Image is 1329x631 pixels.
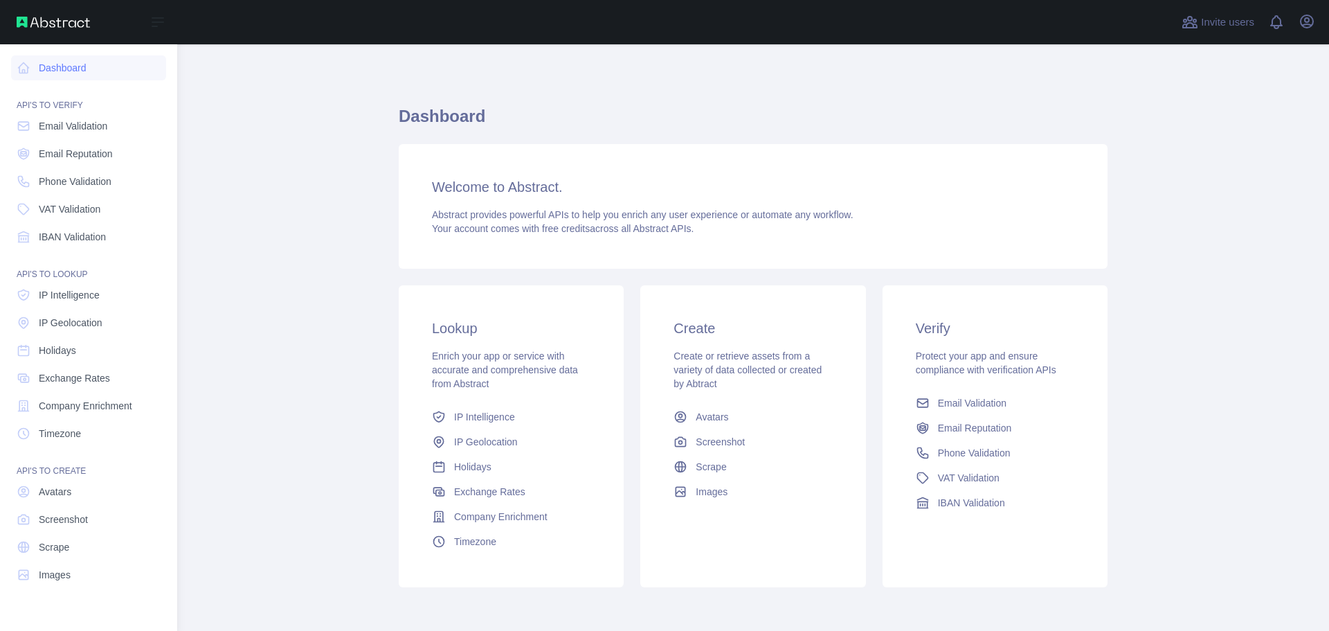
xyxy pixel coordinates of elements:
[454,460,491,474] span: Holidays
[11,114,166,139] a: Email Validation
[542,223,590,234] span: free credits
[454,410,515,424] span: IP Intelligence
[39,540,69,554] span: Scrape
[910,441,1080,465] a: Phone Validation
[454,435,518,449] span: IP Geolocation
[11,562,166,587] a: Images
[11,310,166,335] a: IP Geolocation
[432,209,853,220] span: Abstract provides powerful APIs to help you enrich any user experience or automate any workflow.
[696,460,726,474] span: Scrape
[426,454,596,479] a: Holidays
[938,421,1012,435] span: Email Reputation
[426,504,596,529] a: Company Enrichment
[668,479,838,504] a: Images
[426,405,596,429] a: IP Intelligence
[938,396,1006,410] span: Email Validation
[916,350,1056,375] span: Protect your app and ensure compliance with verification APIs
[39,568,71,582] span: Images
[668,429,838,454] a: Screenshot
[910,391,1080,416] a: Email Validation
[39,399,132,413] span: Company Enrichment
[454,485,525,499] span: Exchange Rates
[39,147,113,161] span: Email Reputation
[910,490,1080,515] a: IBAN Validation
[432,177,1074,197] h3: Welcome to Abstract.
[11,479,166,504] a: Avatars
[910,465,1080,490] a: VAT Validation
[454,510,548,524] span: Company Enrichment
[39,371,110,385] span: Exchange Rates
[11,141,166,166] a: Email Reputation
[910,416,1080,441] a: Email Reputation
[11,535,166,560] a: Scrape
[39,175,111,188] span: Phone Validation
[11,283,166,308] a: IP Intelligence
[11,338,166,363] a: Holidays
[673,350,822,389] span: Create or retrieve assets from a variety of data collected or created by Abtract
[432,223,694,234] span: Your account comes with across all Abstract APIs.
[916,319,1074,338] h3: Verify
[673,319,832,338] h3: Create
[938,471,1000,485] span: VAT Validation
[39,119,107,133] span: Email Validation
[11,224,166,249] a: IBAN Validation
[426,429,596,454] a: IP Geolocation
[696,485,727,499] span: Images
[39,427,81,441] span: Timezone
[696,410,728,424] span: Avatars
[11,83,166,111] div: API'S TO VERIFY
[39,513,88,526] span: Screenshot
[668,405,838,429] a: Avatars
[696,435,745,449] span: Screenshot
[938,496,1005,510] span: IBAN Validation
[399,105,1107,139] h1: Dashboard
[39,230,106,244] span: IBAN Validation
[11,449,166,477] div: API'S TO CREATE
[11,393,166,418] a: Company Enrichment
[454,535,496,549] span: Timezone
[11,197,166,222] a: VAT Validation
[1179,11,1257,33] button: Invite users
[11,507,166,532] a: Screenshot
[17,17,90,28] img: Abstract API
[432,319,590,338] h3: Lookup
[668,454,838,479] a: Scrape
[432,350,578,389] span: Enrich your app or service with accurate and comprehensive data from Abstract
[39,316,102,330] span: IP Geolocation
[39,202,100,216] span: VAT Validation
[39,344,76,357] span: Holidays
[39,288,100,302] span: IP Intelligence
[11,421,166,446] a: Timezone
[938,446,1011,460] span: Phone Validation
[426,479,596,504] a: Exchange Rates
[11,366,166,391] a: Exchange Rates
[11,252,166,280] div: API'S TO LOOKUP
[1201,15,1254,30] span: Invite users
[39,485,71,499] span: Avatars
[426,529,596,554] a: Timezone
[11,55,166,80] a: Dashboard
[11,169,166,194] a: Phone Validation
